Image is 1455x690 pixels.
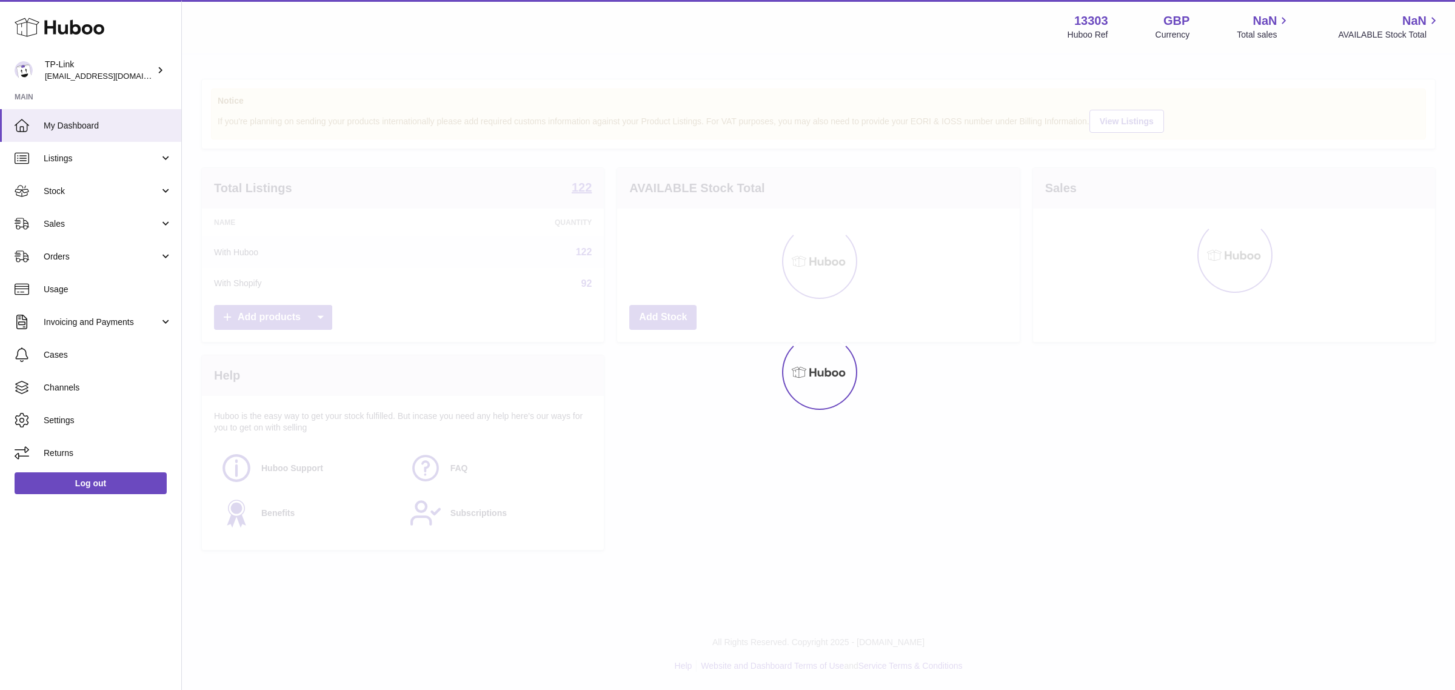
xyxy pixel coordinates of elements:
[1338,29,1440,41] span: AVAILABLE Stock Total
[1253,13,1277,29] span: NaN
[44,317,159,328] span: Invoicing and Payments
[1237,29,1291,41] span: Total sales
[1338,13,1440,41] a: NaN AVAILABLE Stock Total
[44,349,172,361] span: Cases
[1074,13,1108,29] strong: 13303
[44,153,159,164] span: Listings
[44,218,159,230] span: Sales
[1163,13,1189,29] strong: GBP
[1402,13,1427,29] span: NaN
[44,120,172,132] span: My Dashboard
[45,71,178,81] span: [EMAIL_ADDRESS][DOMAIN_NAME]
[15,61,33,79] img: internalAdmin-13303@internal.huboo.com
[44,186,159,197] span: Stock
[15,472,167,494] a: Log out
[44,284,172,295] span: Usage
[44,382,172,394] span: Channels
[44,251,159,263] span: Orders
[44,415,172,426] span: Settings
[1237,13,1291,41] a: NaN Total sales
[1156,29,1190,41] div: Currency
[1068,29,1108,41] div: Huboo Ref
[45,59,154,82] div: TP-Link
[44,447,172,459] span: Returns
